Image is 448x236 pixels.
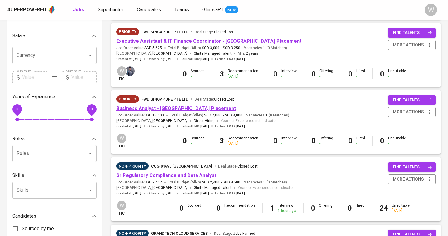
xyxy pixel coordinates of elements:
b: 0 [216,204,221,212]
div: - [319,74,333,79]
span: [GEOGRAPHIC_DATA] , [116,51,188,57]
span: [DATE] [200,124,209,128]
span: [DATE] [133,124,141,128]
span: Created at : [116,124,141,128]
span: [GEOGRAPHIC_DATA] [152,51,188,57]
span: Onboarding : [147,191,174,195]
span: Years of Experience not indicated. [238,185,296,191]
div: Recommendation [224,203,255,213]
button: find talents [388,162,436,172]
b: 0 [273,70,278,78]
button: more actions [388,174,436,184]
span: [DATE] [166,57,174,61]
span: SGD 13,500 [144,113,164,118]
b: 0 [312,70,316,78]
span: find talents [393,97,432,104]
div: Unsuitable [392,203,410,213]
span: Earliest EMD : [181,57,209,61]
div: - [281,141,297,146]
div: Offering [319,68,333,79]
span: Earliest EMD : [181,124,209,128]
span: Onboarding : [147,57,174,61]
span: SGD 2,400 [202,180,219,185]
span: Earliest ECJD : [215,57,245,61]
div: W [116,200,127,211]
div: Interview [278,203,296,213]
span: [DATE] [133,191,141,195]
span: Closed Lost [214,97,234,101]
span: 10+ [88,107,95,111]
span: Job Order Value [116,46,162,51]
div: Hired [356,136,365,146]
div: - [187,208,201,213]
span: SGD 5,625 [144,46,162,51]
span: - [223,113,224,118]
span: more actions [393,41,424,49]
div: Sourced [187,203,201,213]
span: Vacancies ( 0 Matches ) [244,46,287,51]
span: [DATE] [200,57,209,61]
p: Roles [12,135,25,142]
a: GlintsGPT NEW [202,6,238,14]
div: Recommendation [228,136,258,146]
span: Total Budget (All-In) [168,46,240,51]
span: Teams [174,7,189,13]
b: 0 [183,70,187,78]
div: Hired [356,203,364,213]
div: Offering [319,203,333,213]
span: [DATE] [166,124,174,128]
b: 3 [220,70,224,78]
b: 0 [311,204,315,212]
span: [DATE] [166,191,174,195]
div: - [191,74,205,79]
div: [DATE] [228,141,258,146]
div: 1 hour ago [278,208,296,213]
span: FWD Singapore Pte Ltd [141,30,189,34]
div: New Job received from Demand Team [116,28,139,35]
div: Interview [281,136,297,146]
div: - [319,208,333,213]
span: Candidates [137,7,161,13]
span: Created at : [116,191,141,195]
button: more actions [388,40,436,50]
span: - [221,46,222,51]
div: - [356,74,365,79]
img: app logo [47,5,56,14]
b: 24 [379,204,388,212]
div: Hired [356,68,365,79]
div: - [224,208,255,213]
div: Sourced [191,68,205,79]
span: Earliest EMD : [181,191,209,195]
span: SGD 3,250 [223,46,240,51]
a: Candidates [137,6,162,14]
span: Total Budget (All-In) [168,180,240,185]
div: Skills [12,169,97,182]
span: GlintsGPT [202,7,224,13]
a: Sr Regulatory Compliance and Data Analyst [116,172,216,178]
b: 0 [380,70,384,78]
p: Salary [12,32,25,39]
span: Created at : [116,57,141,61]
span: Vacancies ( 0 Matches ) [244,180,287,185]
button: Open [86,51,95,60]
span: [GEOGRAPHIC_DATA] , [116,185,188,191]
span: Direct Hiring [194,119,215,123]
span: CUS-01696 [GEOGRAPHIC_DATA] [151,164,212,168]
span: Glints Managed Talent [194,51,232,56]
div: Roles [12,133,97,145]
div: [DATE] [392,208,410,213]
span: 1 [262,46,265,51]
div: - [356,141,365,146]
div: Offering [319,136,333,146]
b: 0 [348,137,353,145]
input: Value [22,71,47,83]
a: Superhunter [98,6,125,14]
span: Jobs Farmed [233,231,255,236]
span: Superhunter [98,7,123,13]
span: Earliest ECJD : [215,191,245,195]
span: Earliest ECJD : [215,124,245,128]
div: Years of Experience [12,91,97,103]
span: [DATE] [133,57,141,61]
span: [DATE] [200,191,209,195]
span: [DATE] [236,57,245,61]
